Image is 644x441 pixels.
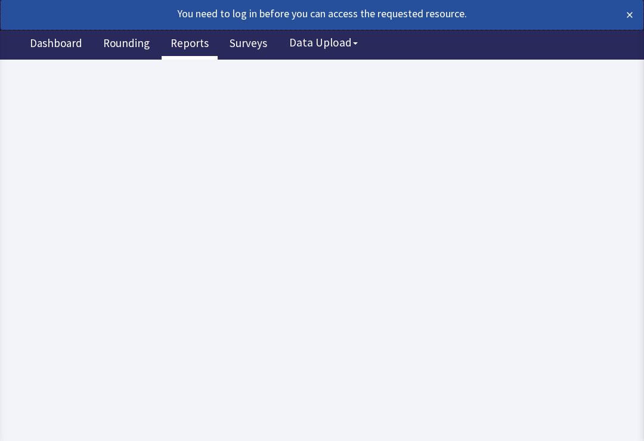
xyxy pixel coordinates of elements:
[94,30,159,60] a: Rounding
[21,30,91,60] a: Dashboard
[221,30,276,60] a: Surveys
[162,30,218,60] a: Reports
[11,5,571,22] div: You need to log in before you can access the requested resource.
[282,32,365,54] button: Data Upload
[626,5,633,24] button: ×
